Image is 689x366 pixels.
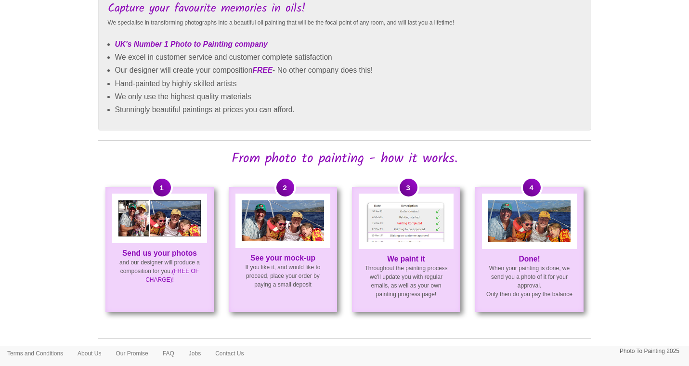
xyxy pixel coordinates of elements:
[476,255,583,299] p: When your painting is done, we send you a photo of it for your approval. Only then do you pay the...
[108,346,155,361] a: Our Promise
[387,255,425,263] strong: We paint it
[153,179,171,196] span: 1
[106,249,213,284] p: and our designer will produce a composition for you,
[115,103,582,116] li: Stunningly beautiful paintings at prices you can afford.
[115,64,582,77] li: Our designer will create your composition - No other company does this!
[108,18,582,28] p: We specialise in transforming photographs into a beautiful oil painting that will be the focal po...
[182,346,208,361] a: Jobs
[400,179,417,196] span: 3
[118,200,200,236] img: Original Photo
[70,346,108,361] a: About Us
[145,268,199,283] span: (FREE OF CHARGE)!
[122,249,197,257] strong: Send us your photos
[365,200,447,242] img: Painting Progress
[519,255,540,263] strong: Done!
[523,179,541,196] span: 4
[620,346,679,356] p: Photo To Painting 2025
[115,90,582,103] li: We only use the highest quality materials
[115,77,582,90] li: Hand-painted by highly skilled artists
[253,66,273,74] em: FREE
[353,255,459,299] p: Throughout the painting process we'll update you with regular emails, as well as your own paintin...
[242,200,324,241] img: Mock-up
[108,2,582,15] h3: Capture your favourite memories in oils!
[156,346,182,361] a: FAQ
[115,40,268,48] em: UK's Number 1 Photo to Painting company
[115,51,582,64] li: We excel in customer service and customer complete satisfaction
[230,254,336,289] p: If you like it, and would like to proceed, place your order by paying a small deposit
[488,200,570,242] img: Finished Painting
[250,254,315,262] strong: See your mock-up
[276,179,294,196] span: 2
[208,346,251,361] a: Contact Us
[98,152,591,167] h2: From photo to painting - how it works.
